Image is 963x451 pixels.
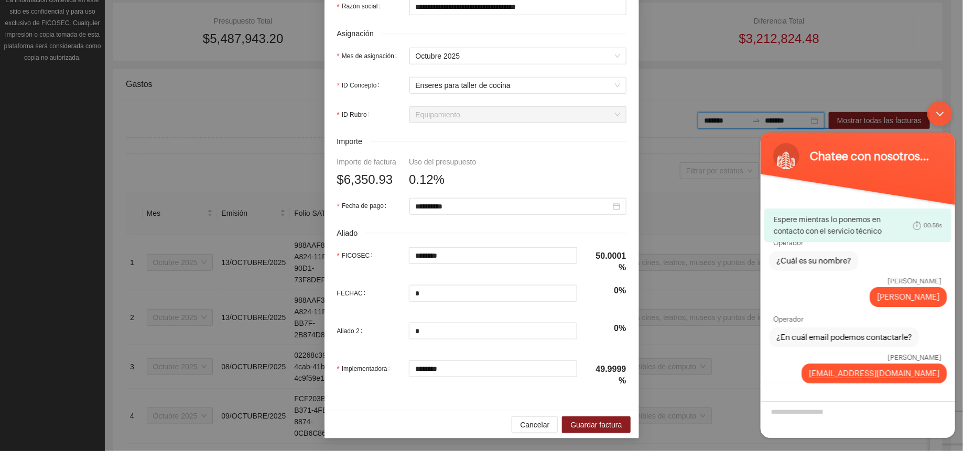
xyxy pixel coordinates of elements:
[416,107,620,123] span: Equipamiento
[416,201,611,212] input: Fecha de pago:
[416,48,620,64] span: Octubre 2025
[409,361,577,377] input: Implementadora:
[337,227,365,239] span: Aliado
[337,77,384,94] label: ID Concepto:
[337,285,370,302] label: FECHAC:
[409,285,577,301] input: FECHAC:
[337,48,402,64] label: Mes de asignación:
[409,323,577,339] input: Aliado 2:
[337,198,391,215] label: Fecha de pago:
[337,360,395,377] label: Implementadora:
[337,323,367,339] label: Aliado 2:
[562,416,630,433] button: Guardar factura
[337,156,397,168] div: Importe de factura
[337,28,382,40] span: Asignación
[590,250,626,274] h4: 50.0001%
[590,285,626,296] h4: 0%
[570,419,622,431] span: Guardar factura
[590,323,626,334] h4: 0%
[416,78,620,93] span: Enseres para taller de cocina
[755,96,960,443] iframe: SalesIQ Chatwindow
[520,419,549,431] span: Cancelar
[337,136,370,148] span: Importe
[590,364,626,387] h4: 49.9999%
[409,156,476,168] div: Uso del presupuesto
[409,248,577,263] input: FICOSEC:
[512,416,558,433] button: Cancelar
[337,170,393,190] span: $6,350.93
[337,106,374,123] label: ID Rubro:
[409,170,445,190] span: 0.12%
[337,247,377,264] label: FICOSEC:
